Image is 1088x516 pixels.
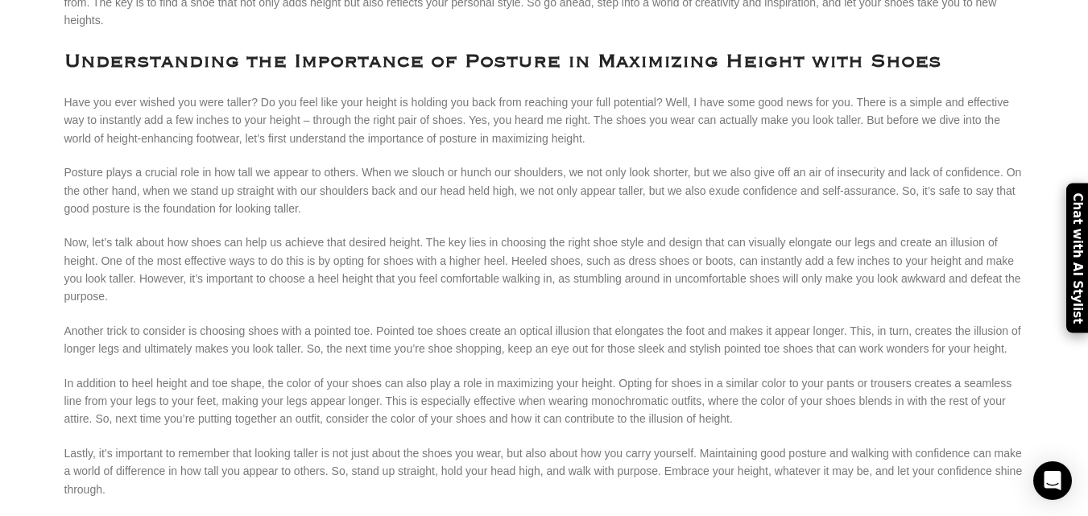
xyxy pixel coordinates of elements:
[64,374,1024,428] p: In addition to heel height and toe shape, the color of your shoes can also play a role in maximiz...
[64,46,1024,77] h1: Understanding the Importance of Posture in Maximizing Height with Shoes
[64,322,1024,358] p: Another trick to consider is choosing shoes with a pointed toe. Pointed toe shoes create an optic...
[64,93,1024,147] p: Have you ever wished you were taller? Do you feel like your height is holding you back from reach...
[1033,461,1072,500] div: Open Intercom Messenger
[64,163,1024,217] p: Posture plays a crucial role in how tall we appear to others. When we slouch or hunch our shoulde...
[64,444,1024,498] p: Lastly, it’s important to remember that looking taller is not just about the shoes you wear, but ...
[64,233,1024,306] p: Now, let’s talk about how shoes can help us achieve that desired height. The key lies in choosing...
